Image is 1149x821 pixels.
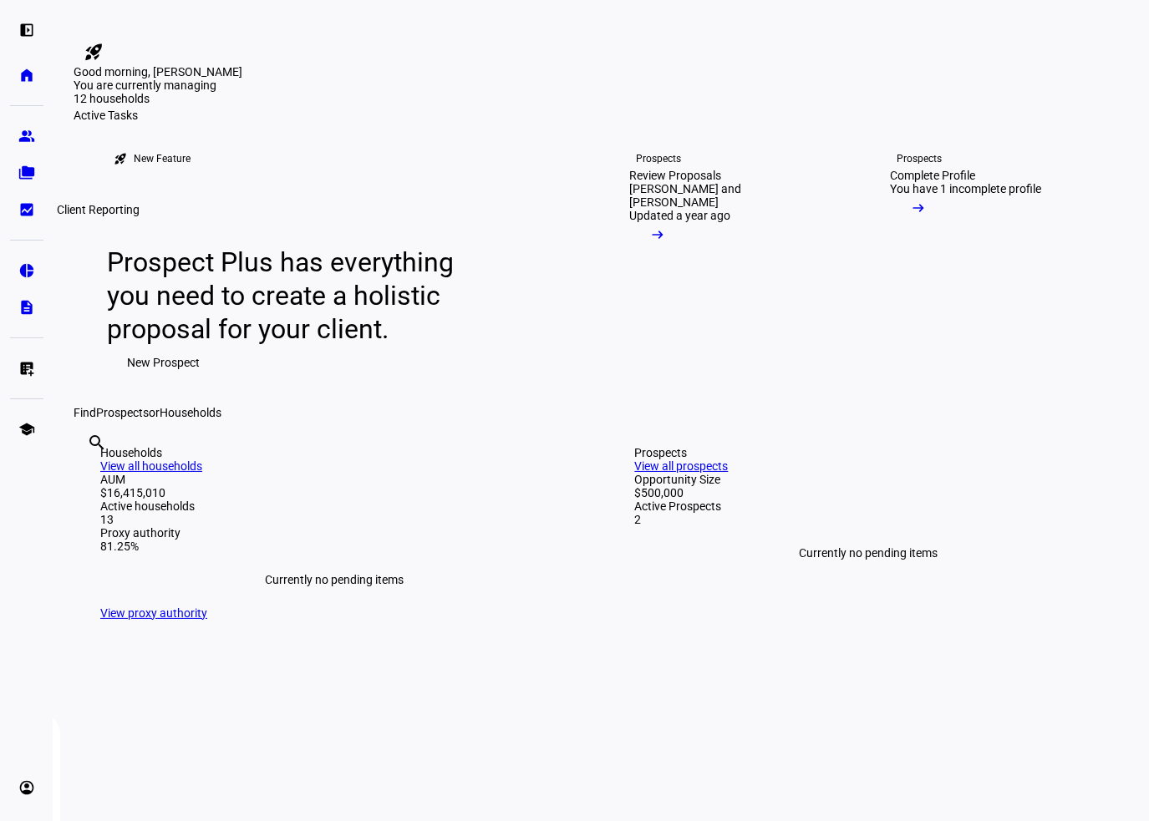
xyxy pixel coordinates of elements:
div: 81.25% [100,540,568,553]
div: $500,000 [635,486,1103,499]
div: Currently no pending items [635,526,1103,580]
a: bid_landscape [10,193,43,226]
eth-mat-symbol: pie_chart [18,262,35,279]
eth-mat-symbol: home [18,67,35,84]
a: home [10,58,43,92]
span: You are currently managing [74,79,216,92]
mat-icon: rocket_launch [114,152,127,165]
mat-icon: search [87,433,107,453]
mat-icon: arrow_right_alt [649,226,666,243]
div: Prospects [636,152,681,165]
div: New Feature [134,152,191,165]
eth-mat-symbol: group [18,128,35,144]
input: Enter name of prospect or household [87,455,90,475]
mat-icon: rocket_launch [84,42,104,62]
eth-mat-symbol: description [18,299,35,316]
a: View proxy authority [100,606,207,620]
div: Find or [74,406,1129,419]
span: New Prospect [127,346,200,379]
div: Prospects [897,152,943,165]
div: 13 [100,513,568,526]
a: description [10,291,43,324]
div: Currently no pending items [100,553,568,606]
a: View all prospects [635,459,729,473]
span: Households [160,406,221,419]
div: Prospects [635,446,1103,459]
eth-mat-symbol: left_panel_open [18,22,35,38]
div: Active Prospects [635,499,1103,513]
div: Prospect Plus has everything you need to create a holistic proposal for your client. [107,246,471,346]
eth-mat-symbol: school [18,421,35,438]
div: [PERSON_NAME] and [PERSON_NAME] [629,182,824,209]
button: New Prospect [107,346,220,379]
a: folder_copy [10,156,43,190]
a: View all households [100,459,202,473]
a: ProspectsReview Proposals[PERSON_NAME] and [PERSON_NAME]Updated a year ago [602,122,851,406]
div: 12 households [74,92,241,109]
div: Opportunity Size [635,473,1103,486]
eth-mat-symbol: folder_copy [18,165,35,181]
div: Client Reporting [50,200,146,220]
div: Active households [100,499,568,513]
div: Proxy authority [100,526,568,540]
a: ProspectsComplete ProfileYou have 1 incomplete profile [864,122,1112,406]
div: You have 1 incomplete profile [891,182,1042,195]
eth-mat-symbol: list_alt_add [18,360,35,377]
a: group [10,119,43,153]
a: pie_chart [10,254,43,287]
span: Prospects [96,406,149,419]
eth-mat-symbol: account_circle [18,779,35,796]
div: Review Proposals [629,169,721,182]
eth-mat-symbol: bid_landscape [18,201,35,218]
div: $16,415,010 [100,486,568,499]
mat-icon: arrow_right_alt [911,200,928,216]
div: Active Tasks [74,109,1129,122]
div: Updated a year ago [629,209,730,222]
div: Complete Profile [891,169,976,182]
div: AUM [100,473,568,486]
div: Good morning, [PERSON_NAME] [74,65,1129,79]
div: Households [100,446,568,459]
div: 2 [635,513,1103,526]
